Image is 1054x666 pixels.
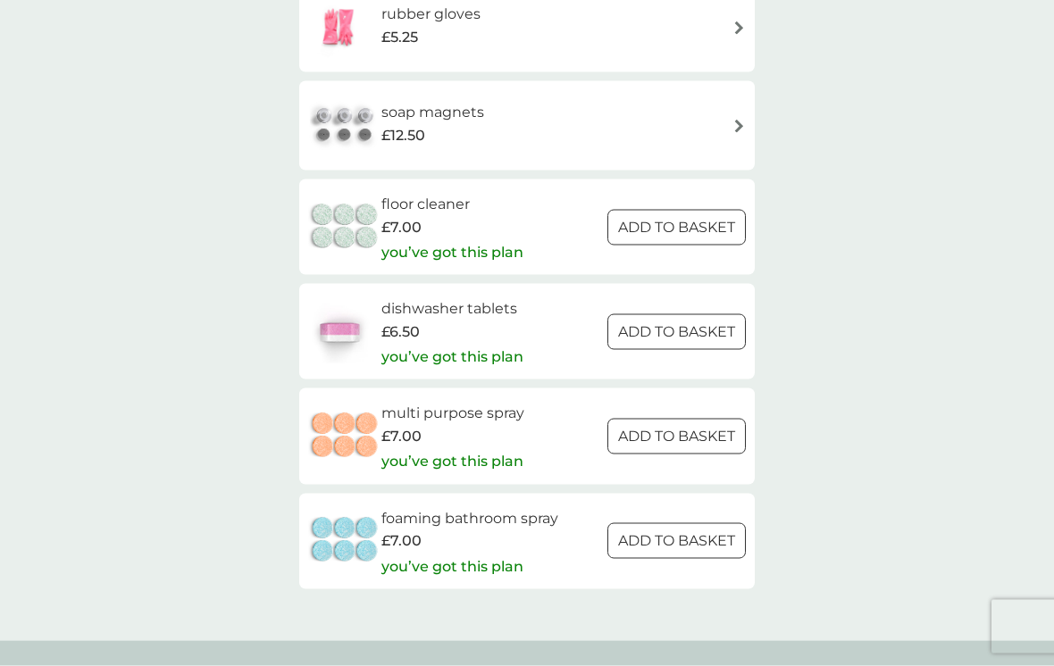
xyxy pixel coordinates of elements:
img: soap magnets [308,95,381,157]
button: ADD TO BASKET [607,210,746,246]
img: dishwasher tablets [308,301,371,363]
p: ADD TO BASKET [618,321,735,344]
button: ADD TO BASKET [607,523,746,559]
span: £7.00 [381,425,422,448]
p: ADD TO BASKET [618,216,735,239]
button: ADD TO BASKET [607,419,746,454]
span: £5.25 [381,26,418,49]
p: ADD TO BASKET [618,425,735,448]
p: ADD TO BASKET [618,529,735,553]
button: ADD TO BASKET [607,314,746,350]
span: £7.00 [381,216,422,239]
img: multi purpose spray [308,405,381,468]
p: you’ve got this plan [381,241,523,264]
p: you’ve got this plan [381,555,523,579]
img: floor cleaner [308,196,381,259]
h6: rubber gloves [381,3,481,26]
h6: soap magnets [381,101,484,124]
h6: foaming bathroom spray [381,507,558,530]
span: £7.00 [381,529,422,553]
h6: multi purpose spray [381,402,524,425]
span: £12.50 [381,124,425,147]
img: foaming bathroom spray [308,510,381,572]
img: arrow right [732,120,746,133]
p: you’ve got this plan [381,450,523,473]
h6: floor cleaner [381,193,523,216]
span: £6.50 [381,321,420,344]
h6: dishwasher tablets [381,297,523,321]
p: you’ve got this plan [381,345,523,369]
img: arrow right [732,21,746,35]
